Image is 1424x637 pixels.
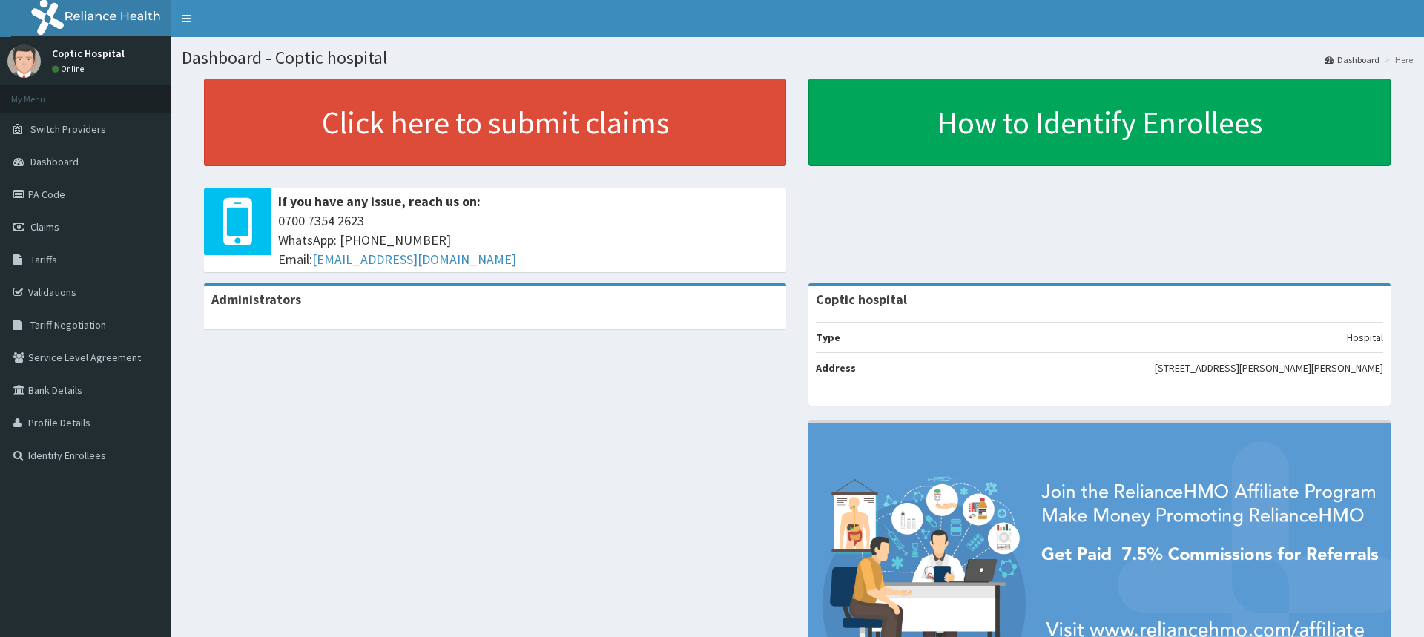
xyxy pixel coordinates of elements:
span: Tariffs [30,253,57,266]
h1: Dashboard - Coptic hospital [182,48,1413,67]
b: If you have any issue, reach us on: [278,193,481,210]
a: Online [52,64,88,74]
a: [EMAIL_ADDRESS][DOMAIN_NAME] [312,251,516,268]
p: Coptic Hospital [52,48,125,59]
p: [STREET_ADDRESS][PERSON_NAME][PERSON_NAME] [1155,360,1383,375]
a: Click here to submit claims [204,79,786,166]
img: User Image [7,44,41,78]
b: Type [816,331,840,344]
span: Claims [30,220,59,234]
a: Dashboard [1325,53,1379,66]
span: Tariff Negotiation [30,318,106,331]
strong: Coptic hospital [816,291,907,308]
span: Dashboard [30,155,79,168]
li: Here [1381,53,1413,66]
span: Switch Providers [30,122,106,136]
b: Address [816,361,856,374]
b: Administrators [211,291,301,308]
a: How to Identify Enrollees [808,79,1391,166]
span: 0700 7354 2623 WhatsApp: [PHONE_NUMBER] Email: [278,211,779,268]
p: Hospital [1347,330,1383,345]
